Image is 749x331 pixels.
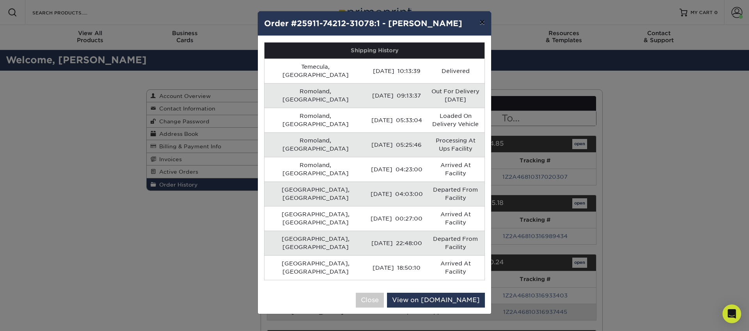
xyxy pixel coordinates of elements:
[367,83,427,108] td: [DATE] 09:13:37
[427,108,485,132] td: Loaded On Delivery Vehicle
[427,255,485,280] td: Arrived At Facility
[722,304,741,323] div: Open Intercom Messenger
[264,43,485,59] th: Shipping History
[264,132,367,157] td: Romoland, [GEOGRAPHIC_DATA]
[367,206,427,231] td: [DATE] 00:27:00
[387,293,485,308] a: View on [DOMAIN_NAME]
[427,59,485,83] td: Delivered
[367,182,427,206] td: [DATE] 04:03:00
[427,157,485,182] td: Arrived At Facility
[427,132,485,157] td: Processing At Ups Facility
[367,231,427,255] td: [DATE] 22:48:00
[264,59,367,83] td: Temecula, [GEOGRAPHIC_DATA]
[264,157,367,182] td: Romoland, [GEOGRAPHIC_DATA]
[427,182,485,206] td: Departed From Facility
[473,11,491,33] button: ×
[264,18,485,29] h4: Order #25911-74212-31078:1 - [PERSON_NAME]
[367,108,427,132] td: [DATE] 05:33:04
[367,59,427,83] td: [DATE] 10:13:39
[264,108,367,132] td: Romoland, [GEOGRAPHIC_DATA]
[264,206,367,231] td: [GEOGRAPHIC_DATA], [GEOGRAPHIC_DATA]
[264,182,367,206] td: [GEOGRAPHIC_DATA], [GEOGRAPHIC_DATA]
[367,255,427,280] td: [DATE] 18:50:10
[367,132,427,157] td: [DATE] 05:25:46
[264,83,367,108] td: Romoland, [GEOGRAPHIC_DATA]
[367,157,427,182] td: [DATE] 04:23:00
[427,206,485,231] td: Arrived At Facility
[264,231,367,255] td: [GEOGRAPHIC_DATA], [GEOGRAPHIC_DATA]
[427,231,485,255] td: Departed From Facility
[264,255,367,280] td: [GEOGRAPHIC_DATA], [GEOGRAPHIC_DATA]
[427,83,485,108] td: Out For Delivery [DATE]
[356,293,384,308] button: Close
